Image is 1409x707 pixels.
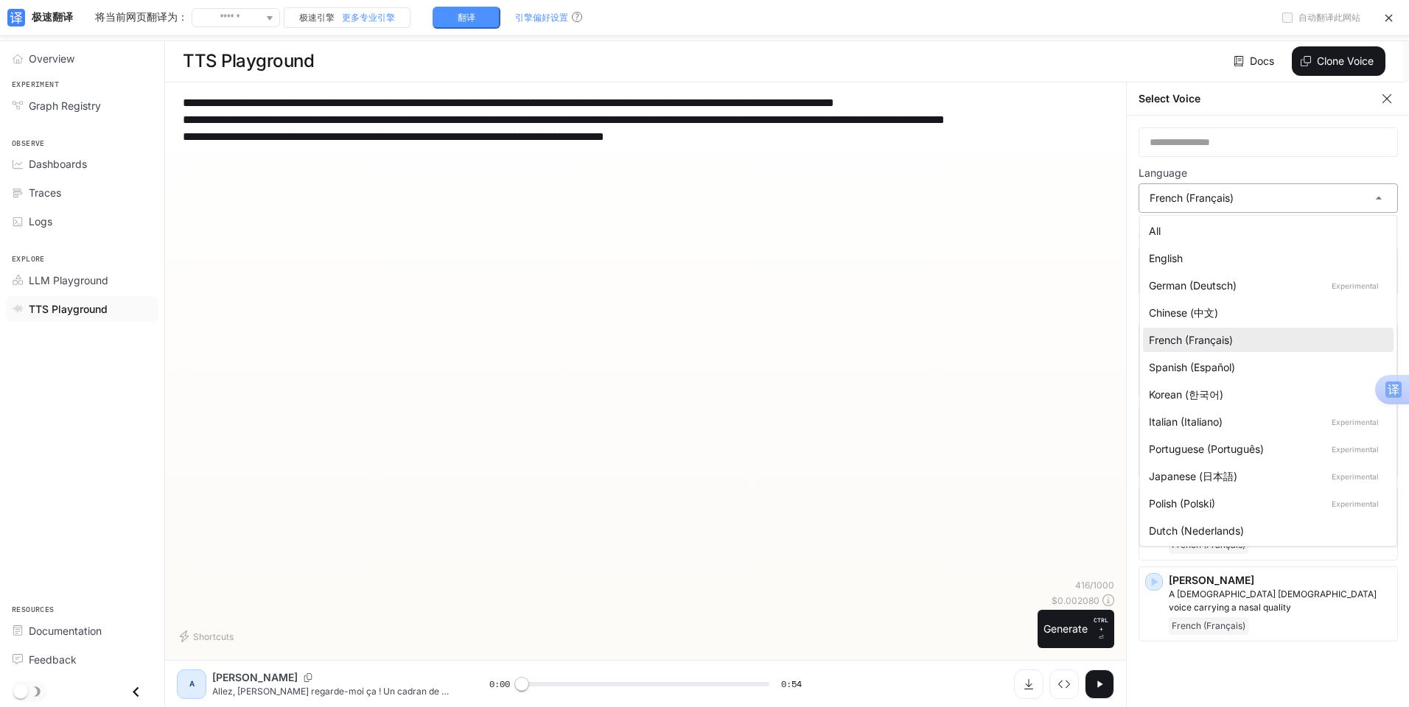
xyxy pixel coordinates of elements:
[1149,223,1382,239] div: All
[1149,441,1382,457] div: Portuguese (Português)
[1329,279,1382,292] p: Experimental
[1149,414,1382,429] div: Italian (Italiano)
[1149,250,1382,266] div: English
[1149,523,1382,538] div: Dutch (Nederlands)
[1149,278,1382,293] div: German (Deutsch)
[1329,443,1382,456] p: Experimental
[1149,332,1382,348] div: French (Français)
[1149,387,1382,402] div: Korean (한국어)
[1149,468,1382,484] div: Japanese (日本語)
[1329,415,1382,429] p: Experimental
[1329,497,1382,510] p: Experimental
[1149,496,1382,511] div: Polish (Polski)
[1149,305,1382,320] div: Chinese (中文)
[1329,470,1382,483] p: Experimental
[1149,359,1382,375] div: Spanish (Español)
